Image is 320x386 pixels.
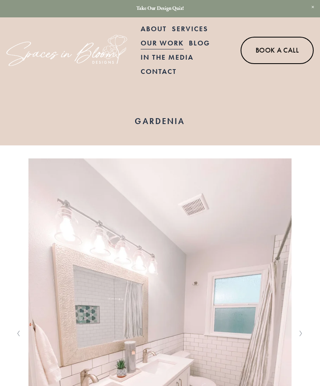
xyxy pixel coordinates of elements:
a: Services [172,22,208,36]
h1: Gardenia [50,116,270,127]
img: Spaces in Bloom Designs [6,35,127,66]
a: Our Work [141,36,184,50]
a: Contact [141,64,177,79]
a: Book A Call [241,37,314,64]
a: In the Media [141,50,194,64]
a: About [141,22,167,36]
a: Blog [189,36,210,50]
button: Previous Slide [13,327,24,340]
button: Next Slide [296,327,307,340]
